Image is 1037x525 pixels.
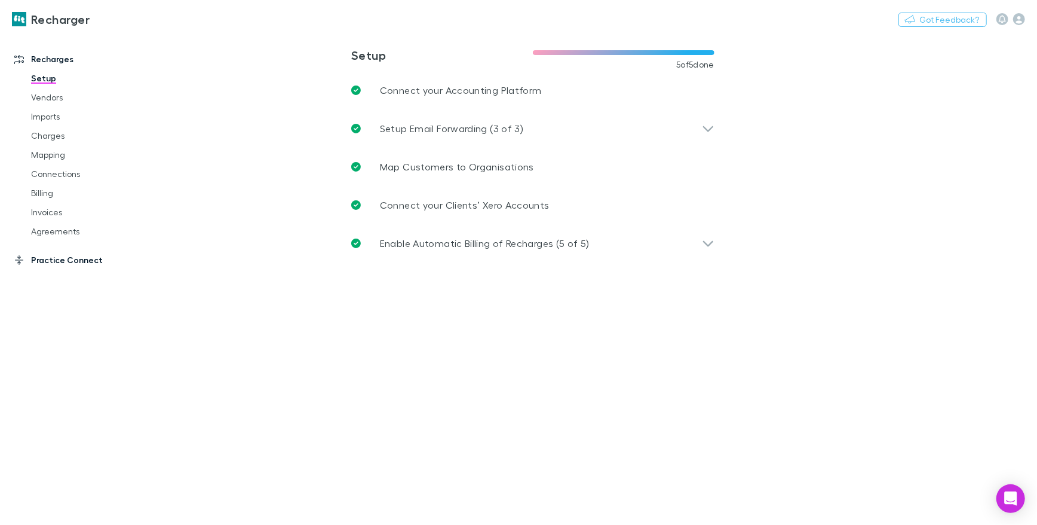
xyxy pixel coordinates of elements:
a: Vendors [19,88,151,107]
a: Connections [19,164,151,184]
a: Connect your Accounting Platform [342,71,724,109]
a: Mapping [19,145,151,164]
div: Open Intercom Messenger [996,484,1025,513]
a: Setup [19,69,151,88]
a: Invoices [19,203,151,222]
h3: Setup [351,48,533,62]
a: Recharger [5,5,97,33]
h3: Recharger [31,12,90,26]
button: Got Feedback? [898,13,987,27]
div: Setup Email Forwarding (3 of 3) [342,109,724,148]
p: Enable Automatic Billing of Recharges (5 of 5) [380,236,590,251]
div: Enable Automatic Billing of Recharges (5 of 5) [342,224,724,262]
p: Map Customers to Organisations [380,160,534,174]
a: Charges [19,126,151,145]
a: Imports [19,107,151,126]
p: Setup Email Forwarding (3 of 3) [380,121,523,136]
p: Connect your Clients’ Xero Accounts [380,198,550,212]
a: Billing [19,184,151,203]
a: Connect your Clients’ Xero Accounts [342,186,724,224]
span: 5 of 5 done [676,60,714,69]
a: Practice Connect [2,251,151,270]
img: Recharger's Logo [12,12,26,26]
a: Recharges [2,50,151,69]
p: Connect your Accounting Platform [380,83,542,97]
a: Map Customers to Organisations [342,148,724,186]
a: Agreements [19,222,151,241]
